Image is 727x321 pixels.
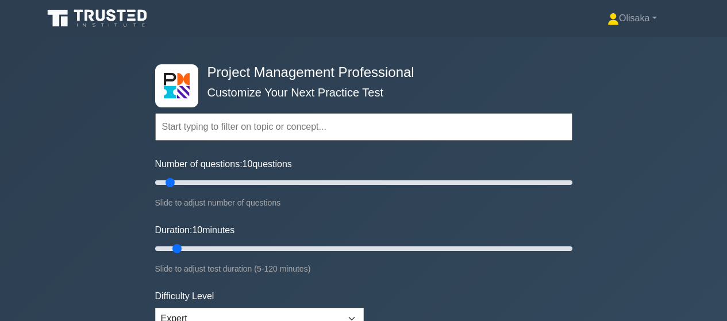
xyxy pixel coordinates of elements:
label: Number of questions: questions [155,157,292,171]
a: Olisaka [580,7,684,30]
div: Slide to adjust number of questions [155,196,572,210]
span: 10 [192,225,202,235]
input: Start typing to filter on topic or concept... [155,113,572,141]
h4: Project Management Professional [203,64,516,81]
span: 10 [243,159,253,169]
div: Slide to adjust test duration (5-120 minutes) [155,262,572,276]
label: Duration: minutes [155,223,235,237]
label: Difficulty Level [155,289,214,303]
